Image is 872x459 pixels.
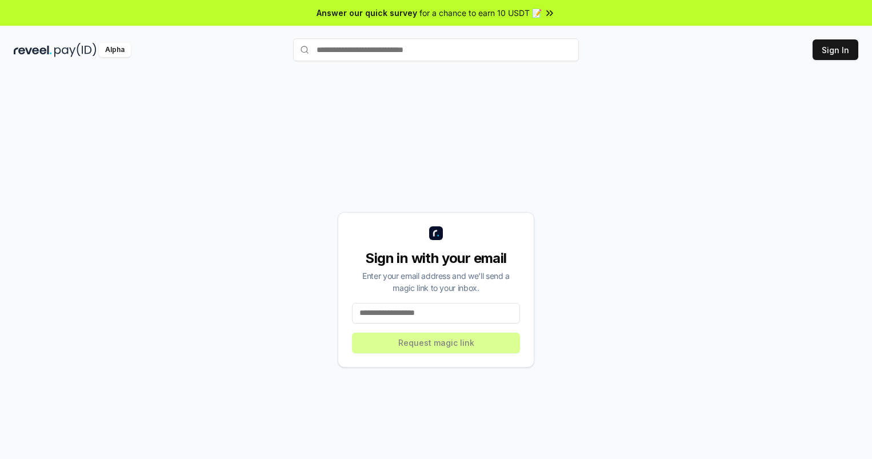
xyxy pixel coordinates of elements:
button: Sign In [813,39,858,60]
div: Sign in with your email [352,249,520,268]
img: reveel_dark [14,43,52,57]
div: Enter your email address and we’ll send a magic link to your inbox. [352,270,520,294]
div: Alpha [99,43,131,57]
span: for a chance to earn 10 USDT 📝 [419,7,542,19]
span: Answer our quick survey [317,7,417,19]
img: logo_small [429,226,443,240]
img: pay_id [54,43,97,57]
